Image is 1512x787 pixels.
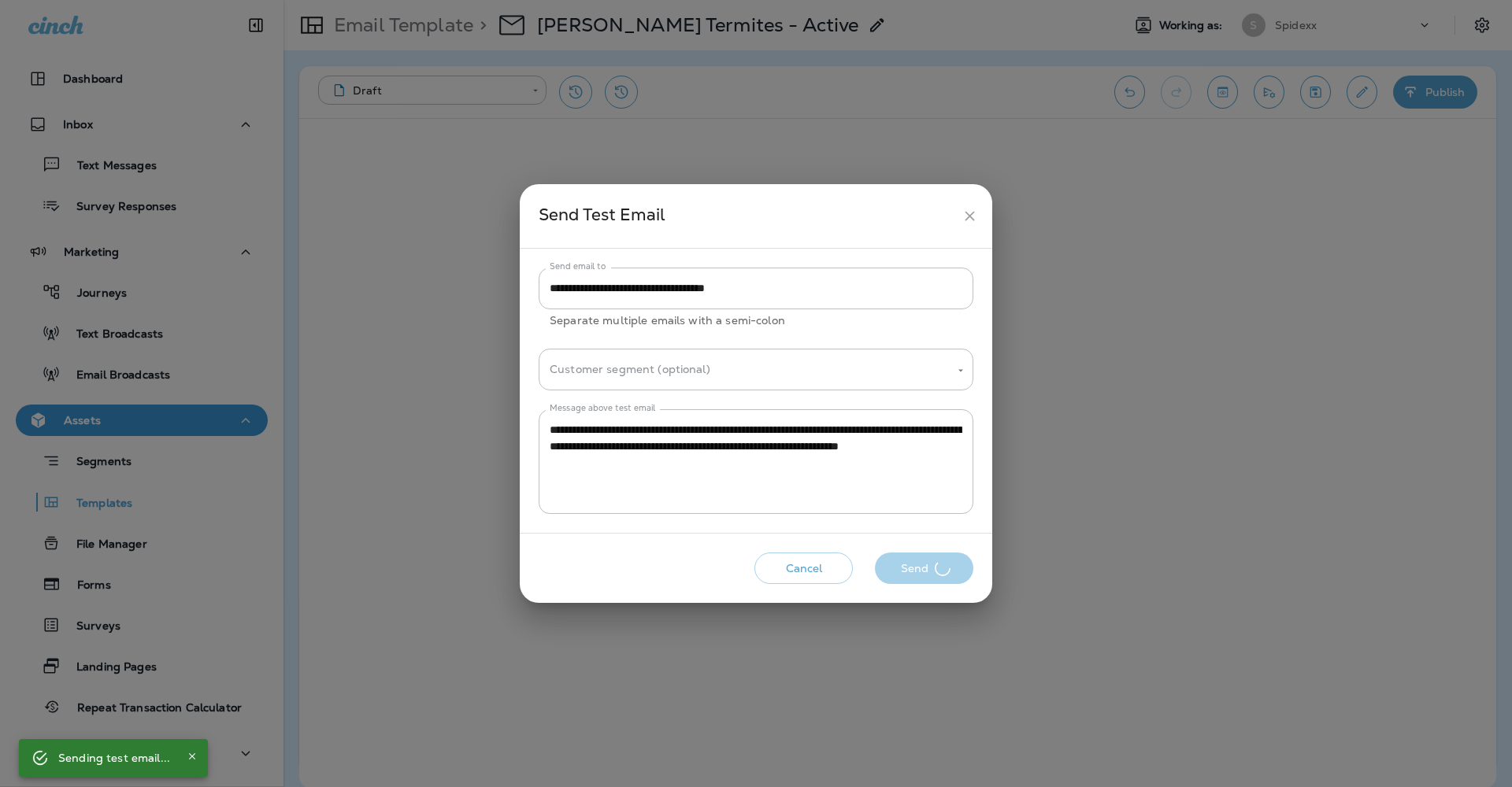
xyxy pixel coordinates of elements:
[754,552,853,585] button: Cancel
[539,201,955,231] div: Send Test Email
[183,747,202,766] button: Close
[58,744,170,772] div: Sending test email...
[550,402,656,414] label: Message above test email
[955,201,984,231] button: close
[550,260,606,272] label: Send email to
[954,364,968,378] button: Open
[550,312,962,330] p: Separate multiple emails with a semi-colon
